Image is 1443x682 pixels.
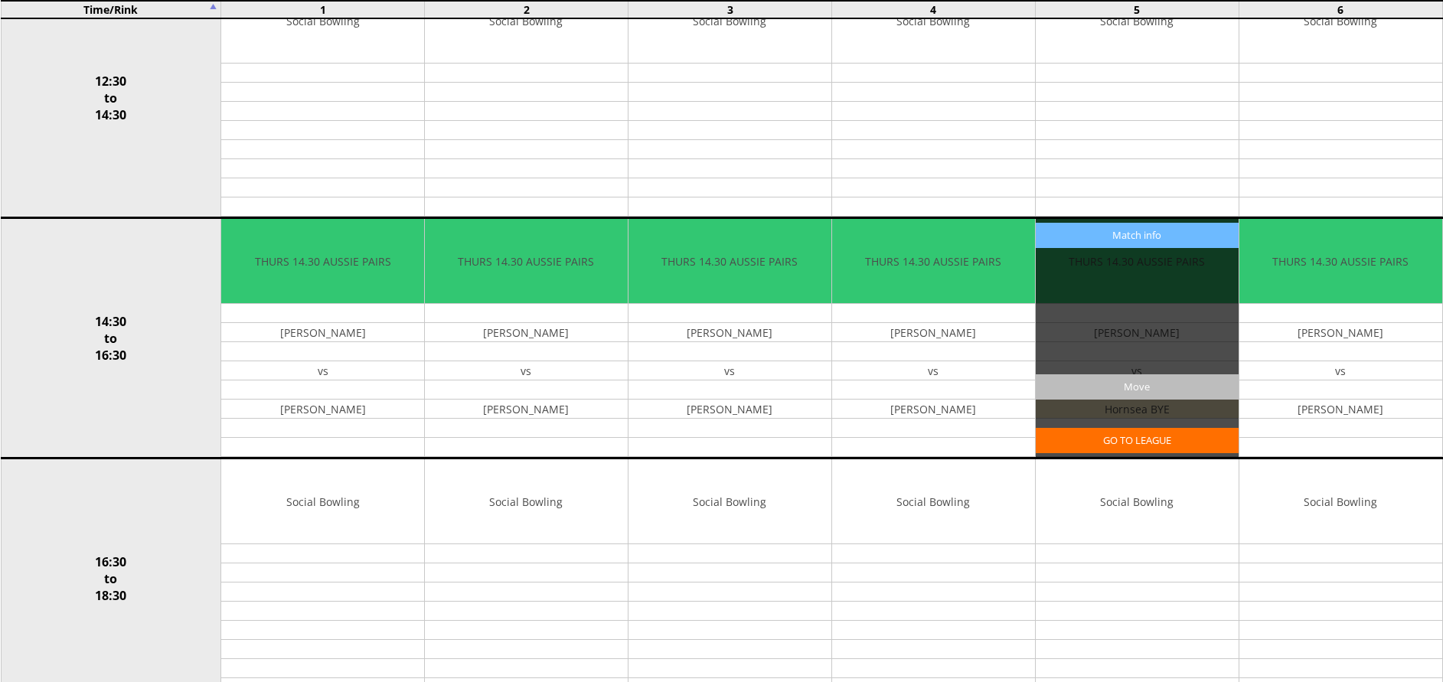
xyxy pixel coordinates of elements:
td: [PERSON_NAME] [425,323,628,342]
td: vs [832,361,1035,380]
td: THURS 14.30 AUSSIE PAIRS [425,219,628,304]
td: [PERSON_NAME] [628,323,831,342]
a: GO TO LEAGUE [1036,428,1239,453]
td: THURS 14.30 AUSSIE PAIRS [832,219,1035,304]
td: [PERSON_NAME] [1239,323,1442,342]
td: 4 [831,1,1035,18]
td: [PERSON_NAME] [221,323,424,342]
td: 3 [628,1,832,18]
input: Move [1036,374,1239,400]
td: 2 [425,1,628,18]
input: Match info [1036,223,1239,248]
td: [PERSON_NAME] [425,400,628,419]
td: [PERSON_NAME] [832,323,1035,342]
td: 1 [221,1,425,18]
td: [PERSON_NAME] [1239,400,1442,419]
td: vs [221,361,424,380]
td: THURS 14.30 AUSSIE PAIRS [221,219,424,304]
td: THURS 14.30 AUSSIE PAIRS [628,219,831,304]
td: THURS 14.30 AUSSIE PAIRS [1239,219,1442,304]
td: 6 [1239,1,1442,18]
td: 14:30 to 16:30 [1,218,221,458]
td: Social Bowling [221,459,424,544]
td: Social Bowling [425,459,628,544]
td: Time/Rink [1,1,221,18]
td: Social Bowling [832,459,1035,544]
td: [PERSON_NAME] [832,400,1035,419]
td: 5 [1035,1,1239,18]
td: [PERSON_NAME] [221,400,424,419]
td: vs [628,361,831,380]
td: [PERSON_NAME] [628,400,831,419]
td: Social Bowling [1239,459,1442,544]
td: Social Bowling [1036,459,1239,544]
td: Social Bowling [628,459,831,544]
td: vs [425,361,628,380]
td: vs [1239,361,1442,380]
